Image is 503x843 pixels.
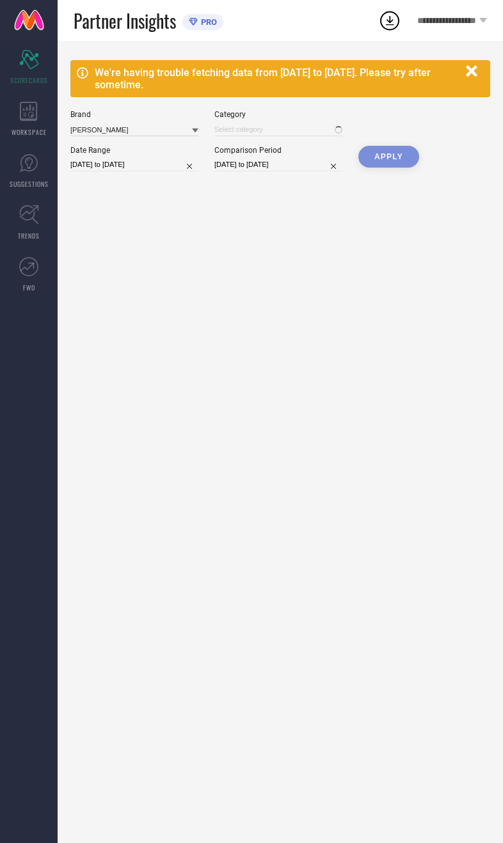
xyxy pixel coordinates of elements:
input: Select comparison period [214,158,342,171]
span: SUGGESTIONS [10,179,49,189]
span: FWD [23,283,35,292]
span: WORKSPACE [12,127,47,137]
div: Date Range [70,146,198,155]
span: Partner Insights [74,8,176,34]
div: Category [214,110,342,119]
div: Comparison Period [214,146,342,155]
div: We're having trouble fetching data from [DATE] to [DATE]. Please try after sometime. [95,67,459,91]
div: Brand [70,110,198,119]
span: PRO [198,17,217,27]
span: SCORECARDS [10,75,48,85]
div: Open download list [378,9,401,32]
input: Select date range [70,158,198,171]
span: TRENDS [18,231,40,240]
